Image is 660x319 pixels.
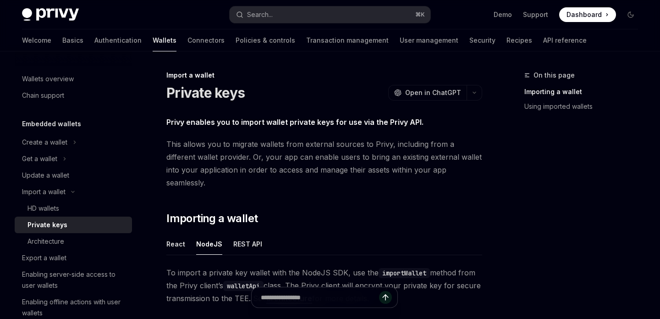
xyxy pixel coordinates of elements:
div: Create a wallet [22,137,67,148]
a: Dashboard [559,7,616,22]
div: Import a wallet [166,71,482,80]
span: Importing a wallet [166,211,258,226]
a: User management [400,29,458,51]
img: dark logo [22,8,79,21]
a: HD wallets [15,200,132,217]
div: Export a wallet [22,252,66,263]
a: Connectors [187,29,225,51]
button: Search...⌘K [230,6,430,23]
span: To import a private key wallet with the NodeJS SDK, use the method from the Privy client’s class.... [166,266,482,305]
div: Private keys [27,219,67,230]
a: API reference [543,29,587,51]
h5: Embedded wallets [22,118,81,129]
div: Update a wallet [22,170,69,181]
div: Chain support [22,90,64,101]
a: Wallets [153,29,176,51]
div: HD wallets [27,203,59,214]
button: Send message [379,291,392,304]
a: Wallets overview [15,71,132,87]
a: Private keys [15,217,132,233]
div: Search... [247,9,273,20]
span: On this page [533,70,575,81]
a: Update a wallet [15,167,132,184]
div: Wallets overview [22,73,74,84]
h1: Private keys [166,84,245,101]
div: Get a wallet [22,153,57,164]
span: Open in ChatGPT [405,88,461,97]
button: Toggle dark mode [623,7,638,22]
a: Security [469,29,495,51]
span: ⌘ K [415,11,425,18]
button: NodeJS [196,233,222,255]
a: Policies & controls [236,29,295,51]
a: Architecture [15,233,132,250]
strong: Privy enables you to import wallet private keys for use via the Privy API. [166,118,423,127]
button: Open in ChatGPT [388,85,467,101]
a: Demo [494,10,512,19]
button: REST API [233,233,262,255]
code: walletApi [223,281,264,291]
a: Enabling server-side access to user wallets [15,266,132,294]
a: Welcome [22,29,51,51]
div: Import a wallet [22,186,66,197]
span: Dashboard [566,10,602,19]
div: Architecture [27,236,64,247]
a: Recipes [506,29,532,51]
a: Support [523,10,548,19]
span: This allows you to migrate wallets from external sources to Privy, including from a different wal... [166,138,482,189]
code: importWallet [379,268,430,278]
a: Authentication [94,29,142,51]
div: Enabling offline actions with user wallets [22,297,126,319]
div: Enabling server-side access to user wallets [22,269,126,291]
a: Export a wallet [15,250,132,266]
a: Chain support [15,87,132,104]
a: Using imported wallets [524,99,645,114]
button: React [166,233,185,255]
a: Transaction management [306,29,389,51]
a: Basics [62,29,83,51]
a: Importing a wallet [524,84,645,99]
